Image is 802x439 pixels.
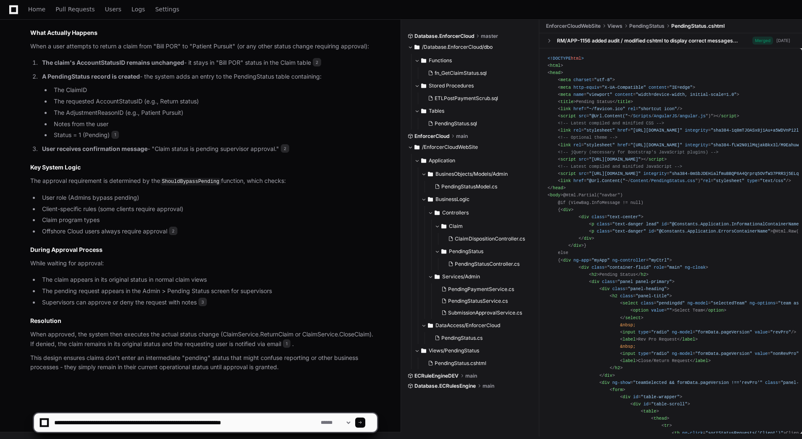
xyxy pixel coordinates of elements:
[662,222,667,227] span: id
[30,246,377,254] h2: During Approval Process
[51,130,377,140] li: Status = 1 (Pending)
[654,265,664,270] span: role
[425,67,528,79] button: fn_GetClaimStatus.sql
[584,143,615,148] span: "stylesheet"
[449,223,463,230] span: Claim
[30,163,377,172] h2: Key System Logic
[597,229,610,234] span: class
[615,365,620,370] span: h2
[579,171,586,176] span: src
[428,270,533,283] button: Services/Admin
[546,23,601,29] span: EnforcerCloudWebSite
[607,23,623,29] span: Views
[615,92,633,97] span: content
[599,286,669,291] span: < = >
[560,99,573,104] span: title
[414,154,533,167] button: Application
[435,95,498,102] span: ETLPostPaymentScrub.sql
[631,308,675,313] span: < = >
[40,227,377,236] li: Offshore Cloud users always require approval
[708,308,724,313] span: option
[441,335,483,341] span: PendingStatus.cs
[438,295,528,307] button: PendingStatusService.cs
[628,286,667,291] span: "panel-heading"
[425,118,528,130] button: PendingStatus.sql
[591,229,594,234] span: p
[636,92,736,97] span: "width=device-width, initial-scale=1.0"
[591,258,609,263] span: "myApp"
[644,157,667,162] span: </ >
[770,351,799,356] span: "nonRevPro"
[623,301,638,306] span: select
[623,330,636,335] span: input
[558,106,682,111] span: < = = />
[414,344,533,357] button: Views/PendingStatus
[586,106,625,111] span: "~/favicon.ico"
[435,208,440,218] svg: Directory
[111,131,119,139] span: 1
[42,145,148,152] strong: User receives confirmation message
[591,222,594,227] span: p
[589,229,773,234] span: < = = >
[448,309,522,316] span: SubmissionApprovalService.cs
[435,272,440,282] svg: Directory
[716,114,739,119] span: </ >
[553,185,563,190] span: head
[30,317,377,325] h2: Resolution
[685,265,705,270] span: ng-cloak
[40,204,377,214] li: Client-specific rules (some clients require approval)
[631,178,649,183] span: Content
[155,7,179,12] span: Settings
[617,128,628,133] span: href
[695,358,708,363] span: label
[573,243,581,248] span: div
[589,171,641,176] span: "[URL][DOMAIN_NAME]"
[610,294,672,299] span: < = >
[30,176,377,186] p: The approval requirement is determined by the function, which checks:
[591,265,604,270] span: class
[40,215,377,225] li: Claim program types
[633,114,651,119] span: Scripts
[571,56,581,61] span: html
[548,185,566,190] span: </ >
[623,337,636,342] span: label
[422,144,478,151] span: /EnforcerCloudWebSite
[563,207,571,212] span: div
[657,229,770,234] span: "@Constants.Application.ErrorsContainerName"
[651,351,669,356] span: "radio"
[612,380,631,385] span: ng-show
[42,73,140,80] strong: A PendingStatus record is created
[695,351,752,356] span: "formData.pageVersion"
[599,373,615,378] span: </ >
[680,114,706,119] span: angular.js
[641,301,654,306] span: class
[550,63,561,68] span: html
[573,128,581,133] span: rel
[617,279,672,284] span: "panel panel-primary"
[612,258,646,263] span: ng-controller
[560,92,571,97] span: meta
[558,135,617,140] span: <!-- Optional theme -->
[612,99,633,104] span: </ >
[579,114,586,119] span: src
[610,365,623,370] span: </ >
[579,265,708,270] span: < = = >
[438,307,528,319] button: SubmissionApprovalService.cs
[703,178,710,183] span: rel
[607,265,651,270] span: "container-fluid"
[638,106,677,111] span: "shortcut icon"
[431,332,528,344] button: PendingStatus.cs
[51,85,377,95] li: The ClaimID
[690,358,711,363] span: </ >
[573,106,584,111] span: href
[442,209,469,216] span: Controllers
[558,150,718,155] span: <!-- jQuery (necessary for Bootstrap's JavaScript plugins) -->
[687,301,708,306] span: ng-model
[563,258,571,263] span: div
[713,178,744,183] span: "stylesheet"
[672,330,692,335] span: ng-model
[584,128,615,133] span: "stylesheet"
[682,337,695,342] span: label
[421,346,426,356] svg: Directory
[584,236,591,241] span: div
